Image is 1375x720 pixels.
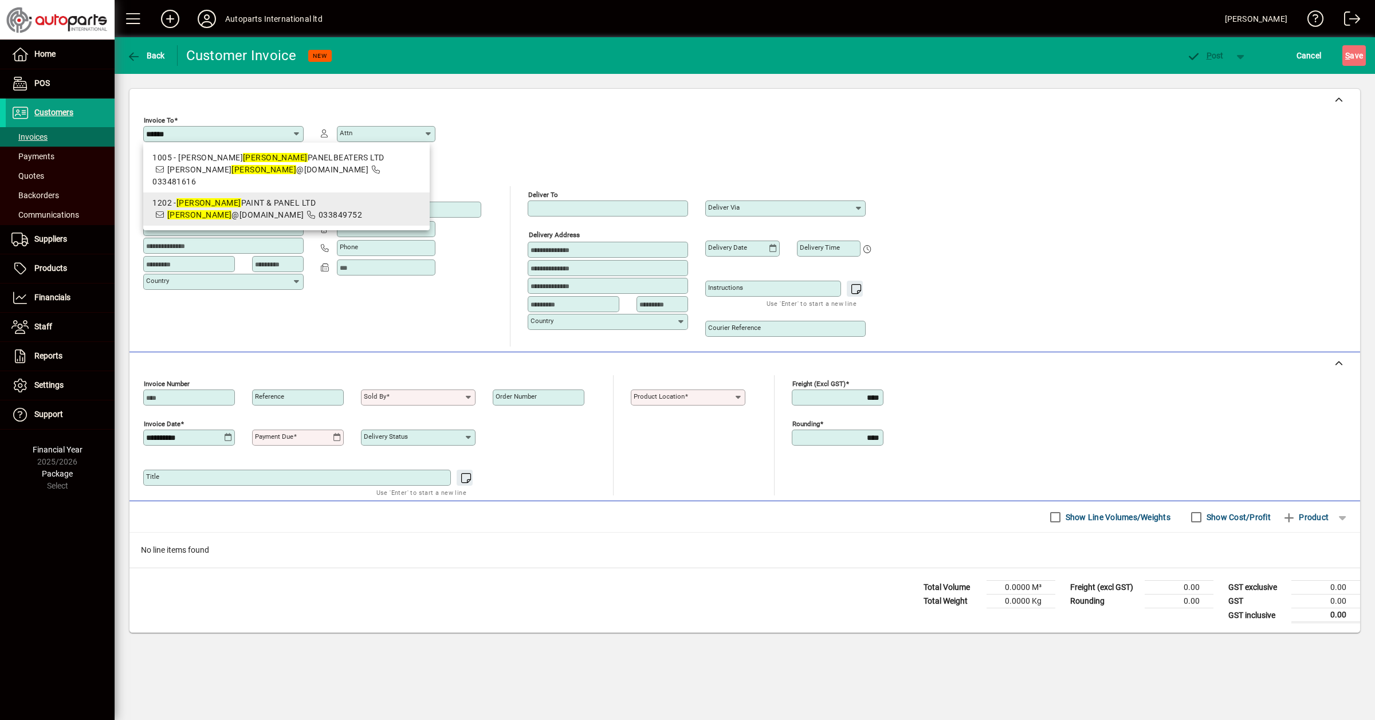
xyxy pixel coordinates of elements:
span: Settings [34,380,64,389]
a: Payments [6,147,115,166]
mat-label: Instructions [708,284,743,292]
span: Customers [34,108,73,117]
mat-option: 1202 - HUSSEY PAINT & PANEL LTD [143,192,430,226]
td: 0.0000 M³ [987,581,1055,595]
mat-label: Deliver via [708,203,740,211]
span: S [1345,51,1350,60]
span: Home [34,49,56,58]
span: Package [42,469,73,478]
a: Invoices [6,127,115,147]
span: Quotes [11,171,44,180]
span: 033481616 [152,177,196,186]
div: No line items found [129,533,1360,568]
a: Products [6,254,115,283]
mat-label: Invoice number [144,380,190,388]
a: Backorders [6,186,115,205]
span: Financials [34,293,70,302]
td: Rounding [1064,595,1145,608]
span: Back [127,51,165,60]
span: Cancel [1297,46,1322,65]
a: Knowledge Base [1299,2,1324,40]
a: Support [6,400,115,429]
label: Show Line Volumes/Weights [1063,512,1170,523]
button: Save [1342,45,1366,66]
a: POS [6,69,115,98]
a: Quotes [6,166,115,186]
div: Customer Invoice [186,46,297,65]
button: Post [1181,45,1229,66]
mat-label: Title [146,473,159,481]
mat-hint: Use 'Enter' to start a new line [767,297,857,310]
mat-label: Invoice date [144,420,180,428]
a: Reports [6,342,115,371]
span: POS [34,78,50,88]
mat-label: Product location [634,392,685,400]
span: NEW [313,52,327,60]
td: 0.00 [1291,608,1360,623]
a: Suppliers [6,225,115,254]
mat-label: Deliver To [528,191,558,199]
span: Communications [11,210,79,219]
mat-option: 1005 - PAUL HUSSEY PANELBEATERS LTD [143,147,430,192]
mat-label: Delivery date [708,243,747,251]
span: @[DOMAIN_NAME] [167,210,304,219]
span: Backorders [11,191,59,200]
mat-label: Phone [340,243,358,251]
button: Profile [188,9,225,29]
mat-label: Country [146,277,169,285]
button: Cancel [1294,45,1325,66]
mat-label: Payment due [255,432,293,440]
a: Logout [1335,2,1361,40]
td: 0.00 [1291,595,1360,608]
span: ave [1345,46,1363,65]
div: [PERSON_NAME] [1225,10,1287,28]
span: Products [34,263,67,273]
td: 0.0000 Kg [987,595,1055,608]
app-page-header-button: Back [115,45,178,66]
em: [PERSON_NAME] [167,210,232,219]
mat-label: Delivery time [800,243,840,251]
mat-label: Order number [496,392,537,400]
span: Suppliers [34,234,67,243]
span: 033849752 [319,210,362,219]
div: 1202 - PAINT & PANEL LTD [152,197,421,209]
em: [PERSON_NAME] [231,165,296,174]
span: P [1207,51,1212,60]
a: Financials [6,284,115,312]
mat-label: Delivery status [364,432,408,440]
span: Support [34,410,63,419]
mat-label: Attn [340,129,352,137]
em: [PERSON_NAME] [176,198,241,207]
td: GST [1223,595,1291,608]
span: [PERSON_NAME] @[DOMAIN_NAME] [167,165,369,174]
mat-label: Sold by [364,392,386,400]
td: 0.00 [1145,581,1213,595]
mat-hint: Use 'Enter' to start a new line [376,486,466,499]
a: Home [6,40,115,69]
a: Staff [6,313,115,341]
td: Freight (excl GST) [1064,581,1145,595]
td: Total Weight [918,595,987,608]
label: Show Cost/Profit [1204,512,1271,523]
button: Add [152,9,188,29]
mat-label: Freight (excl GST) [792,380,846,388]
td: GST inclusive [1223,608,1291,623]
a: Settings [6,371,115,400]
div: 1005 - [PERSON_NAME] PANELBEATERS LTD [152,152,421,164]
span: Product [1282,508,1329,526]
span: ost [1187,51,1224,60]
td: Total Volume [918,581,987,595]
span: Reports [34,351,62,360]
td: 0.00 [1291,581,1360,595]
span: Financial Year [33,445,82,454]
em: [PERSON_NAME] [243,153,308,162]
span: Staff [34,322,52,331]
mat-label: Courier Reference [708,324,761,332]
td: 0.00 [1145,595,1213,608]
div: Autoparts International ltd [225,10,323,28]
mat-label: Invoice To [144,116,174,124]
mat-label: Country [531,317,553,325]
mat-label: Rounding [792,420,820,428]
td: GST exclusive [1223,581,1291,595]
a: Communications [6,205,115,225]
